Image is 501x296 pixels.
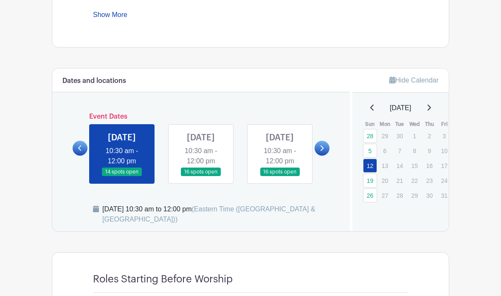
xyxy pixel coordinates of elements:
a: 5 [363,144,377,158]
p: 24 [437,174,451,187]
a: Hide Calendar [389,77,439,84]
p: 1 [408,129,422,142]
h6: Event Dates [87,113,315,121]
p: 15 [408,159,422,172]
p: 6 [378,144,392,157]
p: 31 [437,189,451,202]
div: [DATE] 10:30 am to 12:00 pm [102,204,340,225]
a: 19 [363,174,377,188]
a: 26 [363,188,377,202]
h6: Dates and locations [62,77,126,85]
p: 30 [422,189,436,202]
p: 29 [408,189,422,202]
p: 20 [378,174,392,187]
p: 14 [393,159,407,172]
span: [DATE] [390,103,411,113]
h4: Roles Starting Before Worship [93,273,233,285]
p: 9 [422,144,436,157]
p: 17 [437,159,451,172]
p: 28 [393,189,407,202]
p: 7 [393,144,407,157]
a: 28 [363,129,377,143]
th: Mon [377,120,392,128]
th: Fri [437,120,452,128]
p: 29 [378,129,392,142]
p: 23 [422,174,436,187]
a: 12 [363,159,377,173]
p: 2 [422,129,436,142]
th: Thu [422,120,437,128]
p: 13 [378,159,392,172]
p: 16 [422,159,436,172]
th: Tue [392,120,407,128]
a: Show More [93,11,127,22]
span: (Eastern Time ([GEOGRAPHIC_DATA] & [GEOGRAPHIC_DATA])) [102,205,315,223]
p: 3 [437,129,451,142]
p: 30 [393,129,407,142]
th: Sun [363,120,377,128]
p: 22 [408,174,422,187]
p: 10 [437,144,451,157]
p: 21 [393,174,407,187]
th: Wed [407,120,422,128]
p: 27 [378,189,392,202]
p: 8 [408,144,422,157]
